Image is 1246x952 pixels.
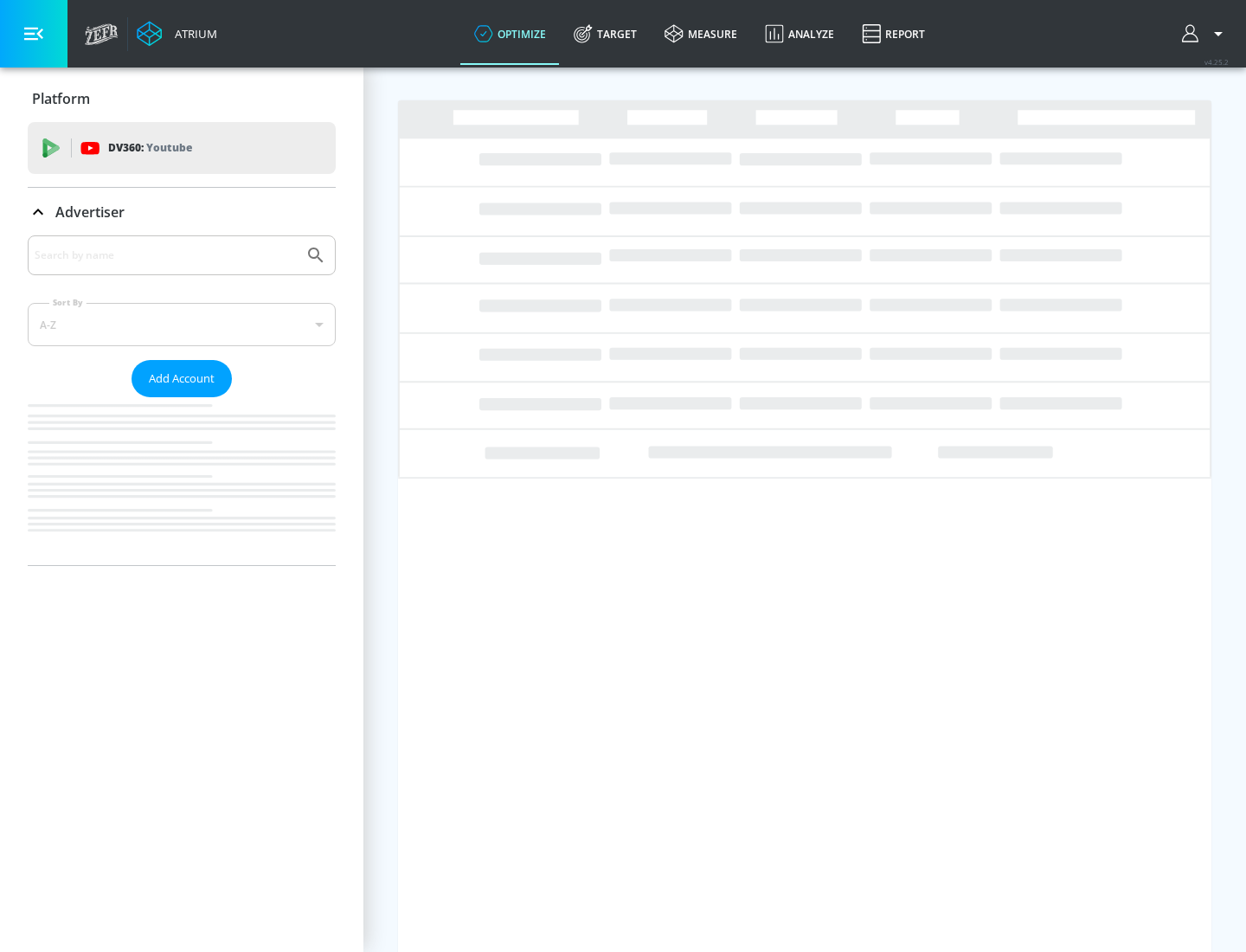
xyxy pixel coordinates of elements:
div: DV360: Youtube [28,122,336,174]
p: Advertiser [55,203,125,222]
a: measure [651,3,751,65]
div: Advertiser [28,235,336,565]
a: Report [848,3,939,65]
a: optimize [460,3,560,65]
a: Atrium [137,21,217,47]
div: Platform [28,74,336,123]
div: Advertiser [28,188,336,236]
p: Platform [32,89,90,108]
div: A-Z [28,303,336,346]
label: Sort By [49,297,87,308]
a: Target [560,3,651,65]
p: DV360: [108,138,192,158]
input: Search by name [35,244,297,267]
div: Atrium [168,26,217,42]
p: Youtube [146,138,192,157]
nav: list of Advertiser [28,397,336,565]
span: v 4.25.2 [1204,57,1229,67]
a: Analyze [751,3,848,65]
span: Add Account [149,369,215,389]
button: Add Account [132,360,232,397]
